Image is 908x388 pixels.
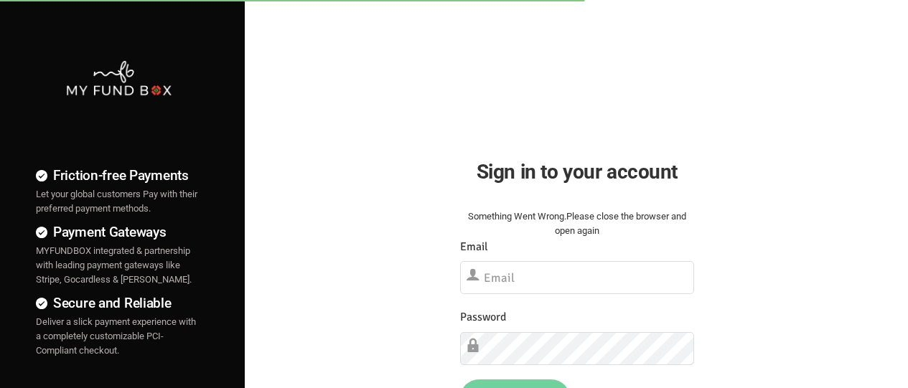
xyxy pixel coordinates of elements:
h4: Secure and Reliable [36,293,202,313]
h2: Sign in to your account [460,156,694,187]
span: Deliver a slick payment experience with a completely customizable PCI-Compliant checkout. [36,316,196,356]
h4: Friction-free Payments [36,165,202,186]
span: Let your global customers Pay with their preferred payment methods. [36,189,197,214]
h4: Payment Gateways [36,222,202,242]
img: mfbwhite.png [65,60,172,97]
div: Something Went Wrong.Please close the browser and open again [460,209,694,238]
label: Password [460,308,506,326]
span: MYFUNDBOX integrated & partnership with leading payment gateways like Stripe, Gocardless & [PERSO... [36,245,192,285]
label: Email [460,238,488,256]
input: Email [460,261,694,294]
